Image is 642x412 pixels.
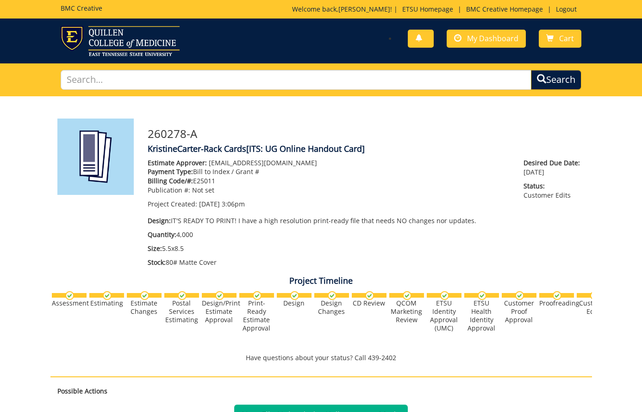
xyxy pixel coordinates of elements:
[61,26,180,56] img: ETSU logo
[192,186,214,194] span: Not set
[338,5,390,13] a: [PERSON_NAME]
[314,299,349,316] div: Design Changes
[539,299,574,307] div: Proofreading
[328,291,337,300] img: checkmark
[202,299,237,324] div: Design/Print Estimate Approval
[148,216,510,225] p: IT'S READY TO PRINT! I have a high resolution print-ready file that needs NO changes nor updates.
[403,291,411,300] img: checkmark
[61,5,102,12] h5: BMC Creative
[559,33,574,44] span: Cart
[148,244,162,253] span: Size:
[148,144,585,154] h4: KristineCarter-Rack Cards
[148,230,176,239] span: Quantity:
[52,299,87,307] div: Assessment
[148,167,510,176] p: Bill to Index / Grant #
[57,387,107,395] strong: Possible Actions
[389,299,424,324] div: QCOM Marketing Review
[89,299,124,307] div: Estimating
[215,291,224,300] img: checkmark
[199,200,245,208] span: [DATE] 3:06pm
[148,176,510,186] p: E25011
[148,258,166,267] span: Stock:
[551,5,581,13] a: Logout
[65,291,74,300] img: checkmark
[577,299,611,316] div: Customer Edits
[148,230,510,239] p: 4,000
[427,299,461,332] div: ETSU Identity Approval (UMC)
[164,299,199,324] div: Postal Services Estimating
[524,158,585,168] span: Desired Due Date:
[148,158,207,167] span: Estimate Approver:
[398,5,458,13] a: ETSU Homepage
[246,143,365,154] span: [ITS: UG Online Handout Card]
[365,291,374,300] img: checkmark
[148,200,197,208] span: Project Created:
[440,291,449,300] img: checkmark
[531,70,581,90] button: Search
[502,299,536,324] div: Customer Proof Approval
[148,158,510,168] p: [EMAIL_ADDRESS][DOMAIN_NAME]
[515,291,524,300] img: checkmark
[140,291,149,300] img: checkmark
[148,258,510,267] p: 80# Matte Cover
[461,5,548,13] a: BMC Creative Homepage
[553,291,561,300] img: checkmark
[464,299,499,332] div: ETSU Health Identity Approval
[50,276,592,286] h4: Project Timeline
[148,186,190,194] span: Publication #:
[253,291,262,300] img: checkmark
[57,119,134,195] img: Product featured image
[478,291,486,300] img: checkmark
[467,33,518,44] span: My Dashboard
[524,181,585,191] span: Status:
[50,353,592,362] p: Have questions about your status? Call 439-2402
[292,5,581,14] p: Welcome back, ! | | |
[148,216,171,225] span: Design:
[178,291,187,300] img: checkmark
[148,167,193,176] span: Payment Type:
[352,299,386,307] div: CD Review
[239,299,274,332] div: Print-Ready Estimate Approval
[290,291,299,300] img: checkmark
[148,128,585,140] h3: 260278-A
[524,158,585,177] p: [DATE]
[148,176,193,185] span: Billing Code/#:
[277,299,312,307] div: Design
[127,299,162,316] div: Estimate Changes
[524,181,585,200] p: Customer Edits
[590,291,599,300] img: no
[148,244,510,253] p: 5.5x8.5
[539,30,581,48] a: Cart
[61,70,532,90] input: Search...
[103,291,112,300] img: checkmark
[447,30,526,48] a: My Dashboard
